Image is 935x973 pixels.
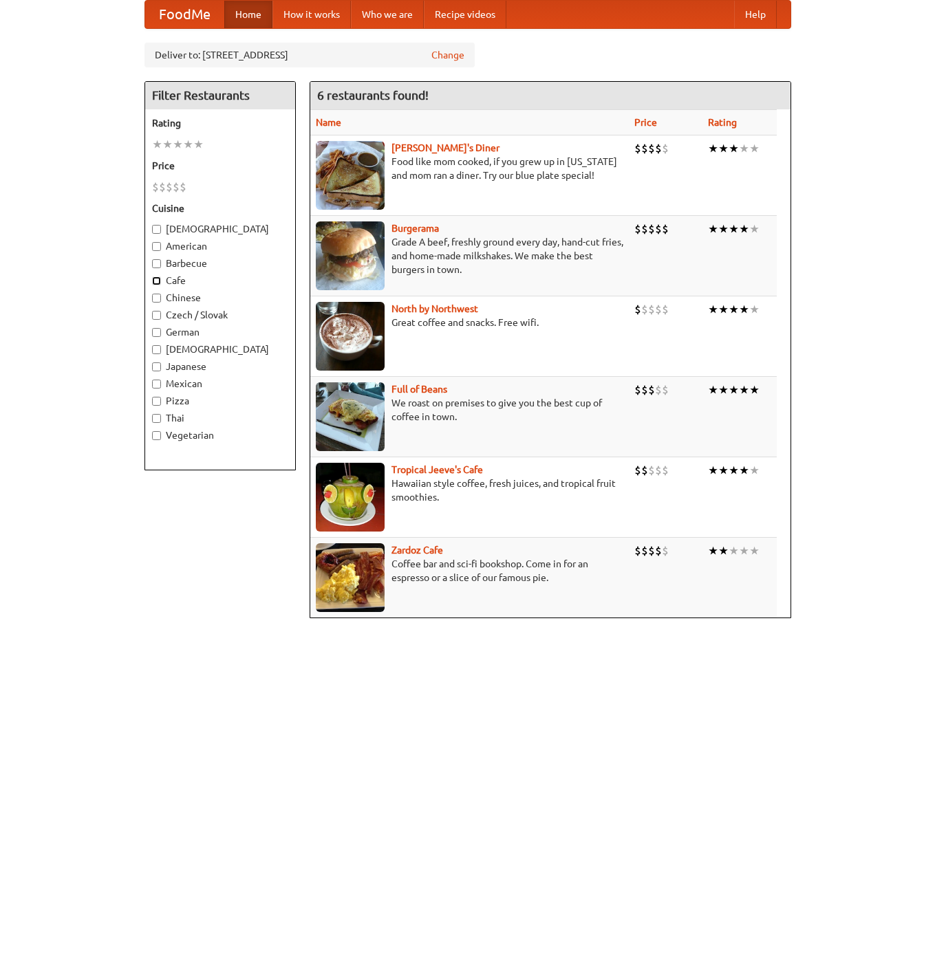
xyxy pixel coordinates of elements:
[152,137,162,152] li: ★
[180,179,186,195] li: $
[316,396,623,424] p: We roast on premises to give you the best cup of coffee in town.
[193,137,204,152] li: ★
[316,155,623,182] p: Food like mom cooked, if you grew up in [US_STATE] and mom ran a diner. Try our blue plate special!
[152,394,288,408] label: Pizza
[316,557,623,584] p: Coffee bar and sci-fi bookshop. Come in for an espresso or a slice of our famous pie.
[749,382,760,397] li: ★
[634,141,641,156] li: $
[734,1,777,28] a: Help
[655,141,662,156] li: $
[152,360,288,373] label: Japanese
[316,235,623,276] p: Grade A beef, freshly ground every day, hand-cut fries, and home-made milkshakes. We make the bes...
[718,382,729,397] li: ★
[316,477,623,504] p: Hawaiian style coffee, fresh juices, and tropical fruit smoothies.
[708,141,718,156] li: ★
[718,463,729,478] li: ★
[648,221,655,237] li: $
[173,137,183,152] li: ★
[634,382,641,397] li: $
[708,382,718,397] li: ★
[708,543,718,558] li: ★
[749,221,760,237] li: ★
[152,431,161,440] input: Vegetarian
[662,302,669,317] li: $
[648,382,655,397] li: $
[655,302,662,317] li: $
[152,362,161,371] input: Japanese
[655,463,662,478] li: $
[152,242,161,251] input: American
[152,179,159,195] li: $
[152,308,288,322] label: Czech / Slovak
[729,221,739,237] li: ★
[739,141,749,156] li: ★
[648,463,655,478] li: $
[144,43,475,67] div: Deliver to: [STREET_ADDRESS]
[739,302,749,317] li: ★
[152,325,288,339] label: German
[391,384,447,395] a: Full of Beans
[152,239,288,253] label: American
[641,543,648,558] li: $
[316,221,385,290] img: burgerama.jpg
[152,328,161,337] input: German
[351,1,424,28] a: Who we are
[655,382,662,397] li: $
[708,117,737,128] a: Rating
[655,221,662,237] li: $
[391,142,499,153] a: [PERSON_NAME]'s Diner
[152,259,161,268] input: Barbecue
[145,82,295,109] h4: Filter Restaurants
[391,464,483,475] a: Tropical Jeeve's Cafe
[316,543,385,612] img: zardoz.jpg
[152,377,288,391] label: Mexican
[739,382,749,397] li: ★
[662,463,669,478] li: $
[152,414,161,423] input: Thai
[729,463,739,478] li: ★
[708,463,718,478] li: ★
[152,116,288,130] h5: Rating
[152,256,288,270] label: Barbecue
[718,543,729,558] li: ★
[729,543,739,558] li: ★
[749,302,760,317] li: ★
[749,463,760,478] li: ★
[152,380,161,389] input: Mexican
[152,342,288,356] label: [DEMOGRAPHIC_DATA]
[641,141,648,156] li: $
[662,141,669,156] li: $
[729,302,739,317] li: ★
[648,543,655,558] li: $
[739,543,749,558] li: ★
[662,221,669,237] li: $
[749,141,760,156] li: ★
[152,397,161,406] input: Pizza
[655,543,662,558] li: $
[641,221,648,237] li: $
[272,1,351,28] a: How it works
[391,545,443,556] a: Zardoz Cafe
[152,291,288,305] label: Chinese
[152,276,161,285] input: Cafe
[162,137,173,152] li: ★
[391,303,478,314] b: North by Northwest
[641,463,648,478] li: $
[152,159,288,173] h5: Price
[729,141,739,156] li: ★
[634,302,641,317] li: $
[391,223,439,234] b: Burgerama
[316,316,623,329] p: Great coffee and snacks. Free wifi.
[729,382,739,397] li: ★
[648,141,655,156] li: $
[634,117,657,128] a: Price
[431,48,464,62] a: Change
[718,302,729,317] li: ★
[152,428,288,442] label: Vegetarian
[662,382,669,397] li: $
[708,221,718,237] li: ★
[424,1,506,28] a: Recipe videos
[718,141,729,156] li: ★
